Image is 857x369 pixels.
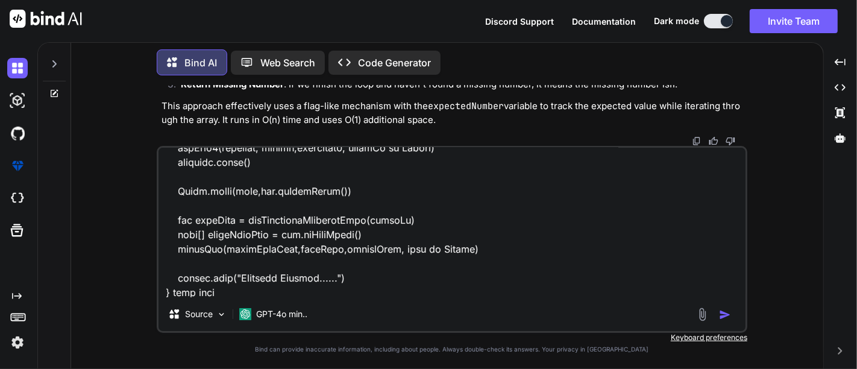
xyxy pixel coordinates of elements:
p: Source [185,308,213,320]
p: Bind can provide inaccurate information, including about people. Always double-check its answers.... [157,345,747,354]
img: icon [719,309,731,321]
p: Keyboard preferences [157,333,747,342]
img: GPT-4o mini [239,308,251,320]
img: attachment [695,307,709,321]
span: Dark mode [654,15,699,27]
img: Bind AI [10,10,82,28]
img: copy [692,136,702,146]
p: Web Search [260,55,315,70]
code: n [670,78,675,90]
span: Discord Support [485,16,554,27]
img: darkAi-studio [7,90,28,111]
code: expectedNumber [428,100,504,112]
img: darkChat [7,58,28,78]
img: githubDark [7,123,28,143]
button: Documentation [572,15,636,28]
span: Documentation [572,16,636,27]
p: Bind AI [184,55,217,70]
p: This approach effectively uses a flag-like mechanism with the variable to track the expected valu... [162,99,745,127]
img: dislike [726,136,735,146]
p: GPT-4o min.. [256,308,307,320]
li: : If we finish the loop and haven't found a missing number, it means the missing number is . [171,78,745,95]
button: Discord Support [485,15,554,28]
img: cloudideIcon [7,188,28,209]
img: Pick Models [216,309,227,320]
p: Code Generator [358,55,431,70]
img: settings [7,332,28,353]
button: Invite Team [750,9,838,33]
img: premium [7,156,28,176]
textarea: loremi dol.sitamet.cons.Adipisci elitse doe.tempori.utla.EtdoLore magnaa eni.adminim.veni.Quisnos... [159,148,746,297]
img: like [709,136,718,146]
